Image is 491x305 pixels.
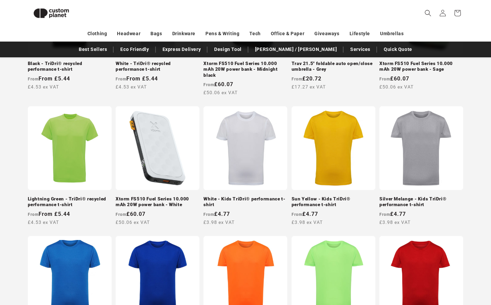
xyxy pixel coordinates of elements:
[211,44,245,55] a: Design Tool
[314,28,339,40] a: Giveaways
[292,196,375,208] a: Sun Yellow - Kids TriDri® performance t-shirt
[28,61,112,72] a: Black - TriDri® recycled performance t-shirt
[75,44,110,55] a: Best Sellers
[252,44,340,55] a: [PERSON_NAME] / [PERSON_NAME]
[28,3,75,24] img: Custom Planet
[172,28,195,40] a: Drinkware
[249,28,260,40] a: Tech
[116,61,199,72] a: White - TriDri® recycled performance t-shirt
[205,28,239,40] a: Pens & Writing
[203,61,287,78] a: Xtorm FS510 Fuel Series 10.000 mAh 20W power bank - Midnight black
[28,196,112,208] a: Lightning Green - TriDri® recycled performance t-shirt
[271,28,304,40] a: Office & Paper
[350,28,370,40] a: Lifestyle
[117,28,140,40] a: Headwear
[380,28,404,40] a: Umbrellas
[117,44,152,55] a: Eco Friendly
[379,196,463,208] a: Silver Melange - Kids TriDri® performance t-shirt
[116,196,199,208] a: Xtorm FS510 Fuel Series 10.000 mAh 20W power bank - White
[347,44,374,55] a: Services
[457,273,491,305] iframe: Chat Widget
[380,44,416,55] a: Quick Quote
[292,61,375,72] a: Trav 21.5" foldable auto open/close umbrella - Grey
[379,61,463,72] a: Xtorm FS510 Fuel Series 10.000 mAh 20W power bank - Sage
[421,6,435,20] summary: Search
[150,28,162,40] a: Bags
[87,28,107,40] a: Clothing
[159,44,204,55] a: Express Delivery
[203,196,287,208] a: White - Kids TriDri® performance t-shirt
